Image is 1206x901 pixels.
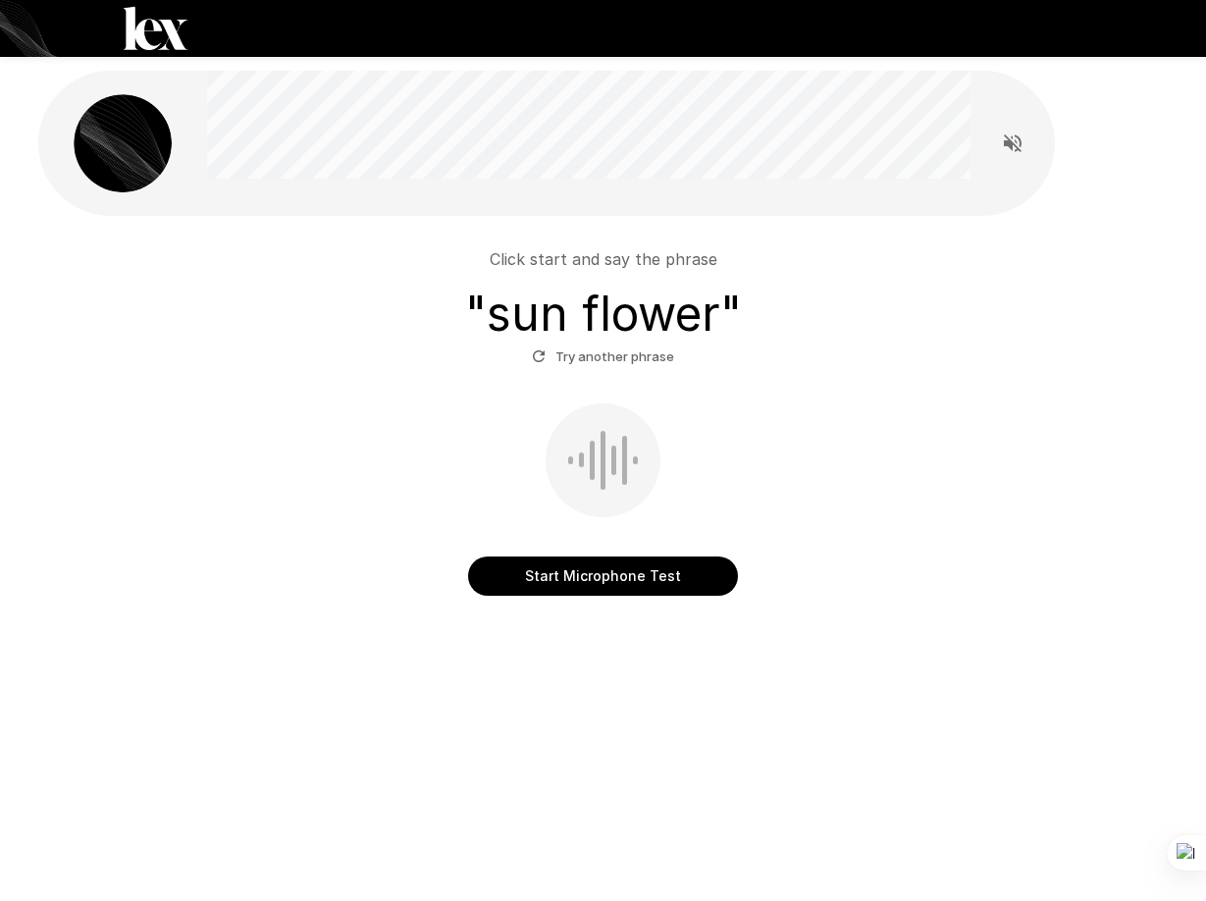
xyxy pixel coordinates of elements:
p: Click start and say the phrase [490,247,717,271]
button: Read questions aloud [993,124,1032,163]
button: Start Microphone Test [468,556,738,596]
img: lex_avatar2.png [74,94,172,192]
h3: " sun flower " [465,287,742,342]
button: Try another phrase [527,342,679,372]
